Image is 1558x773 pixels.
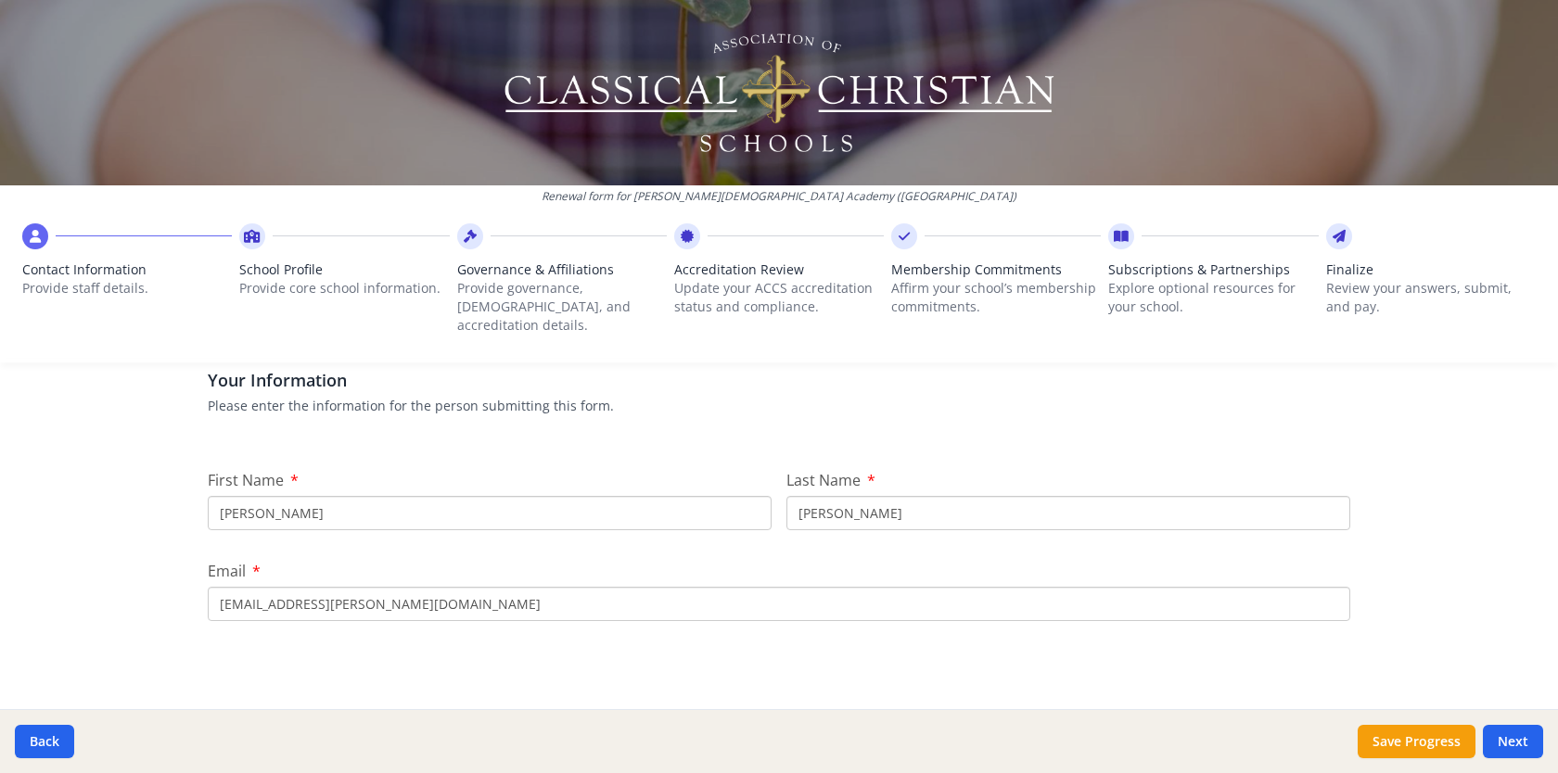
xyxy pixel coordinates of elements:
button: Next [1483,725,1543,758]
p: Update your ACCS accreditation status and compliance. [674,279,884,316]
p: Affirm your school’s membership commitments. [891,279,1101,316]
span: Governance & Affiliations [457,260,667,279]
span: School Profile [239,260,449,279]
h3: Your Information [208,367,1350,393]
span: Last Name [786,470,861,490]
span: Email [208,561,246,581]
p: Review your answers, submit, and pay. [1326,279,1536,316]
span: Membership Commitments [891,260,1101,279]
span: Finalize [1326,260,1536,279]
p: Provide staff details. [22,279,232,298]
span: Subscriptions & Partnerships [1108,260,1318,279]
button: Back [15,725,74,758]
p: Please enter the information for the person submitting this form. [208,397,1350,415]
img: Logo [502,28,1057,158]
p: Explore optional resources for your school. [1108,279,1318,316]
span: First Name [208,470,284,490]
span: Contact Information [22,260,232,279]
span: Accreditation Review [674,260,884,279]
p: Provide governance, [DEMOGRAPHIC_DATA], and accreditation details. [457,279,667,335]
button: Save Progress [1358,725,1475,758]
p: Provide core school information. [239,279,449,298]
